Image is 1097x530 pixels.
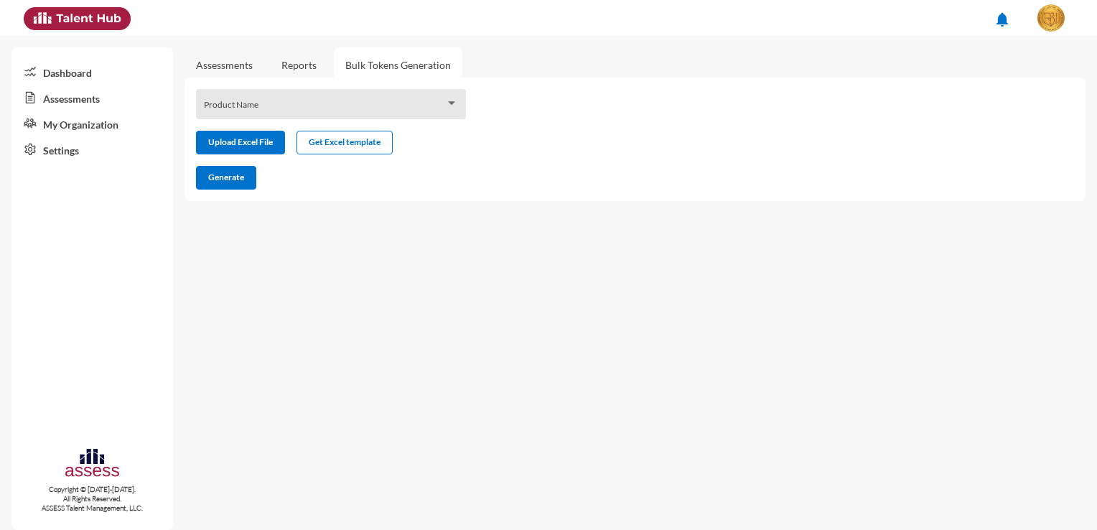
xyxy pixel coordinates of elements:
span: Upload Excel File [208,136,273,147]
a: Dashboard [11,59,173,85]
a: Assessments [11,85,173,111]
button: Generate [196,166,256,190]
span: Generate [208,172,244,182]
mat-icon: notifications [994,11,1011,28]
img: assesscompany-logo.png [64,447,121,482]
button: Upload Excel File [196,131,285,154]
a: Reports [270,47,328,83]
a: My Organization [11,111,173,136]
p: Copyright © [DATE]-[DATE]. All Rights Reserved. ASSESS Talent Management, LLC. [11,485,173,513]
button: Get Excel template [297,131,393,154]
a: Bulk Tokens Generation [334,47,462,83]
span: Get Excel template [309,136,381,147]
a: Settings [11,136,173,162]
a: Assessments [196,59,253,71]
